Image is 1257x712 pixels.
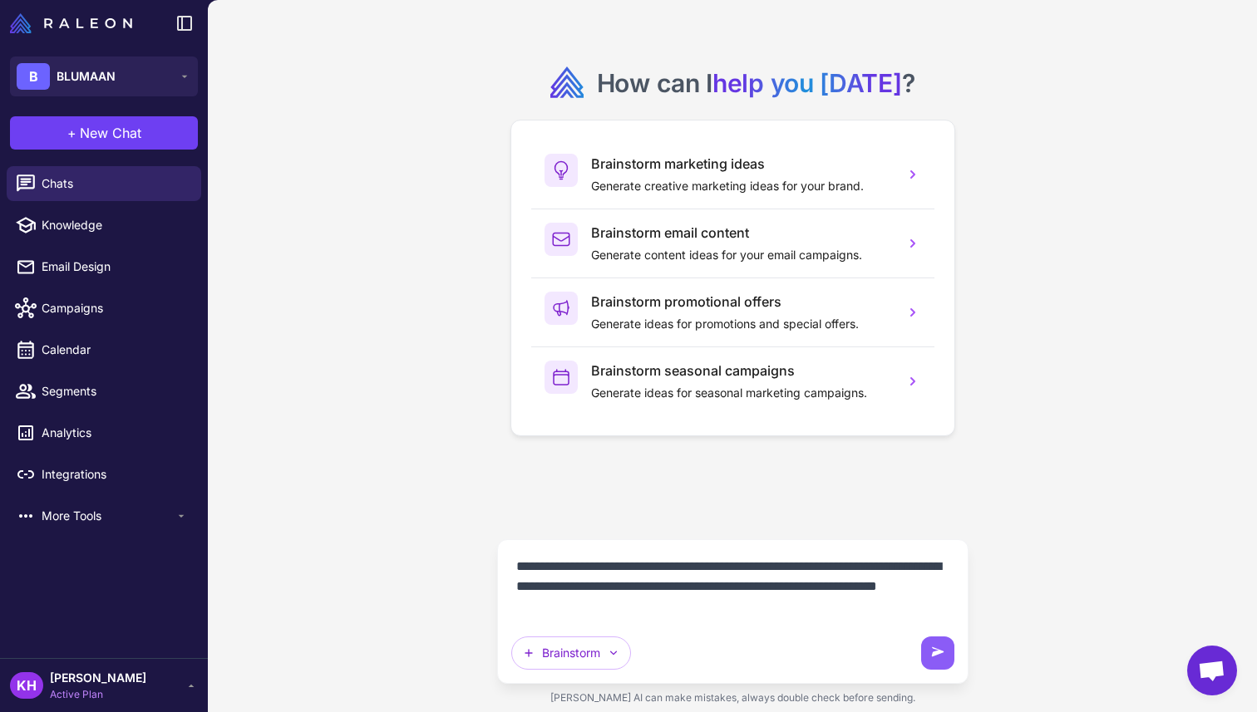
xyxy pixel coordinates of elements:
a: Chats [7,166,201,201]
a: Email Design [7,249,201,284]
a: Knowledge [7,208,201,243]
span: Email Design [42,258,188,276]
a: Campaigns [7,291,201,326]
p: Generate ideas for promotions and special offers. [591,315,891,333]
span: BLUMAAN [57,67,116,86]
p: Generate content ideas for your email campaigns. [591,246,891,264]
a: Calendar [7,332,201,367]
span: Segments [42,382,188,400]
div: KH [10,672,43,699]
h3: Brainstorm marketing ideas [591,154,891,174]
h3: Brainstorm promotional offers [591,292,891,312]
button: Brainstorm [511,636,631,670]
p: Generate creative marketing ideas for your brand. [591,177,891,195]
span: Chats [42,174,188,193]
div: [PERSON_NAME] AI can make mistakes, always double check before sending. [497,684,969,712]
a: Analytics [7,415,201,450]
span: New Chat [80,123,141,143]
span: Integrations [42,465,188,484]
p: Generate ideas for seasonal marketing campaigns. [591,384,891,402]
a: Segments [7,374,201,409]
span: Active Plan [50,687,146,702]
span: Campaigns [42,299,188,317]
h3: Brainstorm email content [591,223,891,243]
span: + [67,123,76,143]
span: help you [DATE] [712,68,902,98]
span: Knowledge [42,216,188,234]
button: BBLUMAAN [10,56,198,96]
span: [PERSON_NAME] [50,669,146,687]
button: +New Chat [10,116,198,150]
h2: How can I ? [597,66,915,100]
a: Open chat [1187,646,1237,695]
span: Analytics [42,424,188,442]
h3: Brainstorm seasonal campaigns [591,361,891,381]
img: Raleon Logo [10,13,132,33]
span: More Tools [42,507,175,525]
span: Calendar [42,341,188,359]
a: Integrations [7,457,201,492]
div: B [17,63,50,90]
